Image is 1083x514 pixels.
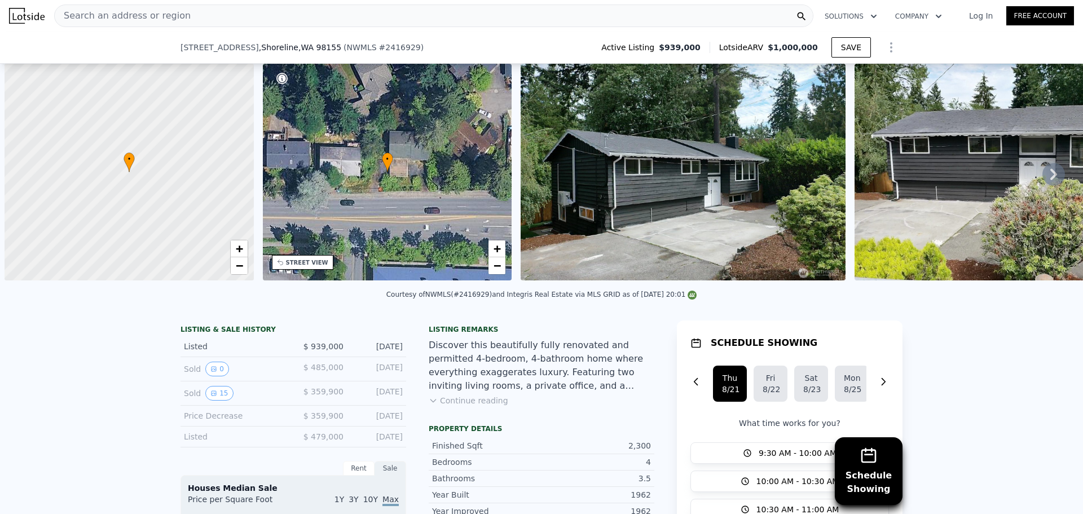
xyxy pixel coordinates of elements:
a: Zoom out [488,257,505,274]
div: [DATE] [353,362,403,376]
div: Price per Square Foot [188,494,293,512]
div: Listed [184,431,284,442]
button: View historical data [205,386,233,401]
span: 10Y [363,495,378,504]
img: NWMLS Logo [688,291,697,300]
div: [DATE] [353,341,403,352]
div: [DATE] [353,386,403,401]
span: $1,000,000 [768,43,818,52]
span: , Shoreline [259,42,341,53]
span: Lotside ARV [719,42,768,53]
button: ScheduleShowing [835,437,902,505]
span: $ 485,000 [303,363,344,372]
span: $ 359,900 [303,411,344,420]
div: [DATE] [353,431,403,442]
div: Property details [429,424,654,433]
span: $ 359,900 [303,387,344,396]
img: Sale: 167424599 Parcel: 98564725 [521,64,846,280]
button: Company [886,6,951,27]
h1: SCHEDULE SHOWING [711,336,817,350]
button: Show Options [880,36,902,59]
div: Bathrooms [432,473,541,484]
span: , WA 98155 [298,43,341,52]
p: What time works for you? [690,418,889,429]
div: Fri [763,372,778,384]
div: Courtesy of NWMLS (#2416929) and Integris Real Estate via MLS GRID as of [DATE] 20:01 [386,291,697,298]
span: Search an address or region [55,9,191,23]
div: 2,300 [541,440,651,451]
div: STREET VIEW [286,258,328,267]
div: Year Built [432,489,541,500]
span: $939,000 [659,42,701,53]
span: $ 479,000 [303,432,344,441]
button: Sat8/23 [794,366,828,402]
div: 1962 [541,489,651,500]
div: Price Decrease [184,410,284,421]
button: Fri8/22 [754,366,787,402]
div: Bedrooms [432,456,541,468]
span: 3Y [349,495,358,504]
span: 10:00 AM - 10:30 AM [756,476,839,487]
span: • [382,154,393,164]
div: • [124,152,135,172]
div: Finished Sqft [432,440,541,451]
span: # 2416929 [379,43,421,52]
div: 3.5 [541,473,651,484]
button: Mon8/25 [835,366,869,402]
div: Listed [184,341,284,352]
div: Discover this beautifully fully renovated and permitted 4-bedroom, 4-bathroom home where everythi... [429,339,654,393]
div: Listing remarks [429,325,654,334]
a: Zoom in [231,240,248,257]
div: LISTING & SALE HISTORY [180,325,406,336]
span: 9:30 AM - 10:00 AM [759,447,837,459]
div: Sat [803,372,819,384]
button: SAVE [831,37,871,58]
div: ( ) [344,42,424,53]
span: Active Listing [601,42,659,53]
a: Zoom out [231,257,248,274]
div: Rent [343,461,375,476]
div: Sold [184,386,284,401]
div: 8/25 [844,384,860,395]
img: Lotside [9,8,45,24]
div: 4 [541,456,651,468]
span: • [124,154,135,164]
div: 8/21 [722,384,738,395]
span: [STREET_ADDRESS] [180,42,259,53]
button: View historical data [205,362,229,376]
span: 1Y [334,495,344,504]
span: NWMLS [347,43,377,52]
div: 8/23 [803,384,819,395]
div: Houses Median Sale [188,482,399,494]
button: Solutions [816,6,886,27]
span: $ 939,000 [303,342,344,351]
div: 8/22 [763,384,778,395]
div: Sale [375,461,406,476]
div: • [382,152,393,172]
button: 9:30 AM - 10:00 AM [690,442,889,464]
span: − [494,258,501,273]
div: [DATE] [353,410,403,421]
button: Thu8/21 [713,366,747,402]
div: Mon [844,372,860,384]
span: + [494,241,501,256]
a: Zoom in [488,240,505,257]
button: Continue reading [429,395,508,406]
span: + [235,241,243,256]
span: − [235,258,243,273]
div: Thu [722,372,738,384]
div: Sold [184,362,284,376]
span: Max [382,495,399,506]
button: 10:00 AM - 10:30 AM [690,471,889,492]
a: Log In [956,10,1006,21]
a: Free Account [1006,6,1074,25]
